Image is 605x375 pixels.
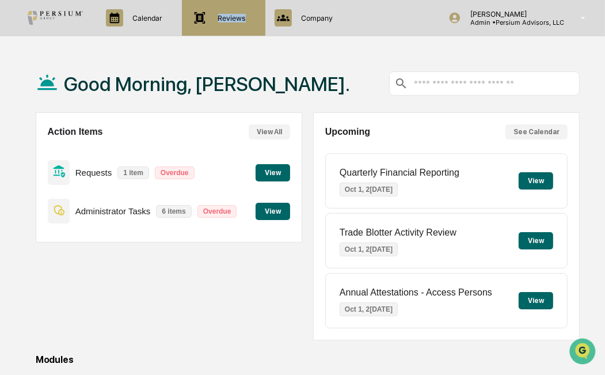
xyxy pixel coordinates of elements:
[340,287,492,298] p: Annual Attestations - Access Persons
[196,92,210,105] button: Start new chat
[28,11,83,25] img: logo
[340,168,459,178] p: Quarterly Financial Reporting
[81,195,139,204] a: Powered byPylon
[256,205,290,216] a: View
[83,146,93,156] div: 🗄️
[79,141,147,161] a: 🗄️Attestations
[256,164,290,181] button: View
[64,73,351,96] h1: Good Morning, [PERSON_NAME].
[12,168,21,177] div: 🔎
[505,124,568,139] button: See Calendar
[197,205,237,218] p: Overdue
[340,243,398,256] p: Oct 1, 2[DATE]
[7,141,79,161] a: 🖐️Preclearance
[340,228,456,238] p: Trade Blotter Activity Review
[39,100,146,109] div: We're available if you need us!
[461,10,564,18] p: [PERSON_NAME]
[256,166,290,177] a: View
[7,162,77,183] a: 🔎Data Lookup
[461,18,564,26] p: Admin • Persium Advisors, LLC
[36,354,580,365] div: Modules
[39,88,189,100] div: Start new chat
[117,166,149,179] p: 1 item
[340,183,398,196] p: Oct 1, 2[DATE]
[249,124,290,139] button: View All
[12,88,32,109] img: 1746055101610-c473b297-6a78-478c-a979-82029cc54cd1
[23,167,73,179] span: Data Lookup
[519,292,553,309] button: View
[519,172,553,190] button: View
[325,127,370,137] h2: Upcoming
[115,195,139,204] span: Pylon
[156,205,191,218] p: 6 items
[48,127,103,137] h2: Action Items
[12,24,210,43] p: How can we help?
[292,14,338,22] p: Company
[23,145,74,157] span: Preclearance
[12,146,21,156] div: 🖐️
[75,206,151,216] p: Administrator Tasks
[75,168,112,177] p: Requests
[123,14,168,22] p: Calendar
[209,14,252,22] p: Reviews
[256,203,290,220] button: View
[519,232,553,249] button: View
[340,302,398,316] p: Oct 1, 2[DATE]
[155,166,195,179] p: Overdue
[568,337,599,368] iframe: Open customer support
[95,145,143,157] span: Attestations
